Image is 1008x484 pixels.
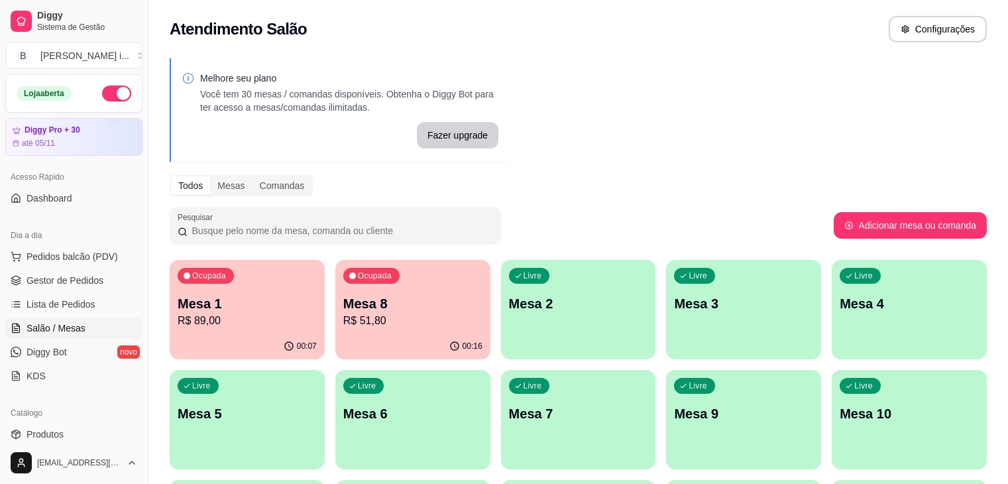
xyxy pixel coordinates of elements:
[501,260,656,359] button: LivreMesa 2
[27,428,64,441] span: Produtos
[5,424,142,445] a: Produtos
[170,260,325,359] button: OcupadaMesa 1R$ 89,0000:07
[297,341,317,351] p: 00:07
[5,341,142,363] a: Diggy Botnovo
[27,298,95,311] span: Lista de Pedidos
[666,260,821,359] button: LivreMesa 3
[40,49,129,62] div: [PERSON_NAME] i ...
[27,322,85,335] span: Salão / Mesas
[27,274,103,287] span: Gestor de Pedidos
[832,370,987,469] button: LivreMesa 10
[5,318,142,339] a: Salão / Mesas
[192,271,226,281] p: Ocupada
[5,188,142,209] a: Dashboard
[210,176,252,195] div: Mesas
[27,192,72,205] span: Dashboard
[674,404,813,423] p: Mesa 9
[25,125,80,135] article: Diggy Pro + 30
[501,370,656,469] button: LivreMesa 7
[171,176,210,195] div: Todos
[524,271,542,281] p: Livre
[5,5,142,37] a: DiggySistema de Gestão
[170,370,325,469] button: LivreMesa 5
[178,212,217,223] label: Pesquisar
[335,370,490,469] button: LivreMesa 6
[27,345,67,359] span: Diggy Bot
[5,365,142,387] a: KDS
[178,294,317,313] p: Mesa 1
[27,250,118,263] span: Pedidos balcão (PDV)
[832,260,987,359] button: LivreMesa 4
[200,72,498,85] p: Melhore seu plano
[840,404,979,423] p: Mesa 10
[37,22,137,32] span: Sistema de Gestão
[5,42,142,69] button: Select a team
[666,370,821,469] button: LivreMesa 9
[37,457,121,468] span: [EMAIL_ADDRESS][DOMAIN_NAME]
[102,86,131,101] button: Alterar Status
[17,86,72,101] div: Loja aberta
[5,118,142,156] a: Diggy Pro + 30até 05/11
[178,404,317,423] p: Mesa 5
[524,381,542,391] p: Livre
[674,294,813,313] p: Mesa 3
[343,404,482,423] p: Mesa 6
[252,176,312,195] div: Comandas
[854,271,873,281] p: Livre
[358,271,392,281] p: Ocupada
[178,313,317,329] p: R$ 89,00
[5,270,142,291] a: Gestor de Pedidos
[509,404,648,423] p: Mesa 7
[5,402,142,424] div: Catálogo
[5,225,142,246] div: Dia a dia
[37,10,137,22] span: Diggy
[192,381,211,391] p: Livre
[5,166,142,188] div: Acesso Rápido
[840,294,979,313] p: Mesa 4
[343,294,482,313] p: Mesa 8
[22,138,55,149] article: até 05/11
[200,88,498,114] p: Você tem 30 mesas / comandas disponíveis. Obtenha o Diggy Bot para ter acesso a mesas/comandas il...
[5,246,142,267] button: Pedidos balcão (PDV)
[5,294,142,315] a: Lista de Pedidos
[358,381,376,391] p: Livre
[17,49,30,62] span: B
[335,260,490,359] button: OcupadaMesa 8R$ 51,8000:16
[509,294,648,313] p: Mesa 2
[689,271,707,281] p: Livre
[27,369,46,383] span: KDS
[689,381,707,391] p: Livre
[463,341,482,351] p: 00:16
[834,212,987,239] button: Adicionar mesa ou comanda
[889,16,987,42] button: Configurações
[343,313,482,329] p: R$ 51,80
[170,19,307,40] h2: Atendimento Salão
[854,381,873,391] p: Livre
[5,447,142,479] button: [EMAIL_ADDRESS][DOMAIN_NAME]
[188,224,493,237] input: Pesquisar
[417,122,498,149] button: Fazer upgrade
